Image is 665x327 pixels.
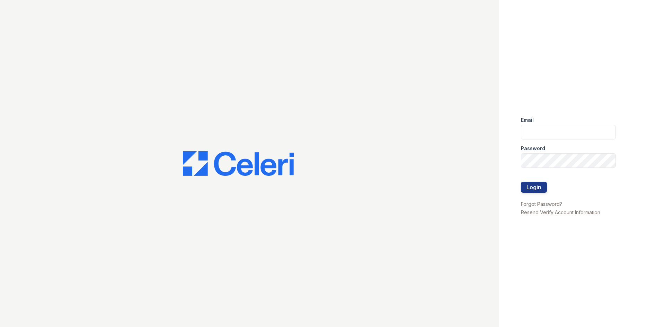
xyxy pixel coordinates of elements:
[521,209,600,215] a: Resend Verify Account Information
[521,201,562,207] a: Forgot Password?
[183,151,294,176] img: CE_Logo_Blue-a8612792a0a2168367f1c8372b55b34899dd931a85d93a1a3d3e32e68fde9ad4.png
[521,145,545,152] label: Password
[521,182,547,193] button: Login
[521,117,534,124] label: Email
